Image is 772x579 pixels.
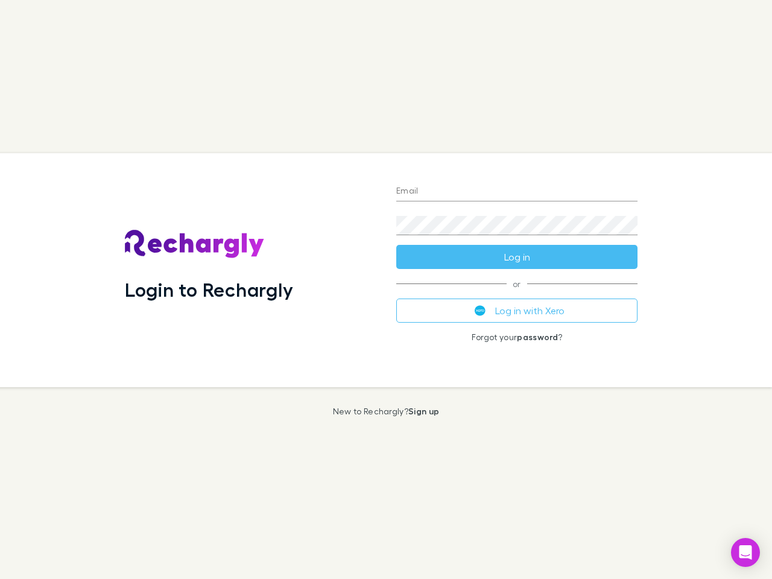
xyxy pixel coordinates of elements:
p: New to Rechargly? [333,407,440,416]
div: Open Intercom Messenger [731,538,760,567]
img: Xero's logo [475,305,486,316]
img: Rechargly's Logo [125,230,265,259]
button: Log in with Xero [396,299,638,323]
a: password [517,332,558,342]
p: Forgot your ? [396,332,638,342]
h1: Login to Rechargly [125,278,293,301]
button: Log in [396,245,638,269]
a: Sign up [408,406,439,416]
